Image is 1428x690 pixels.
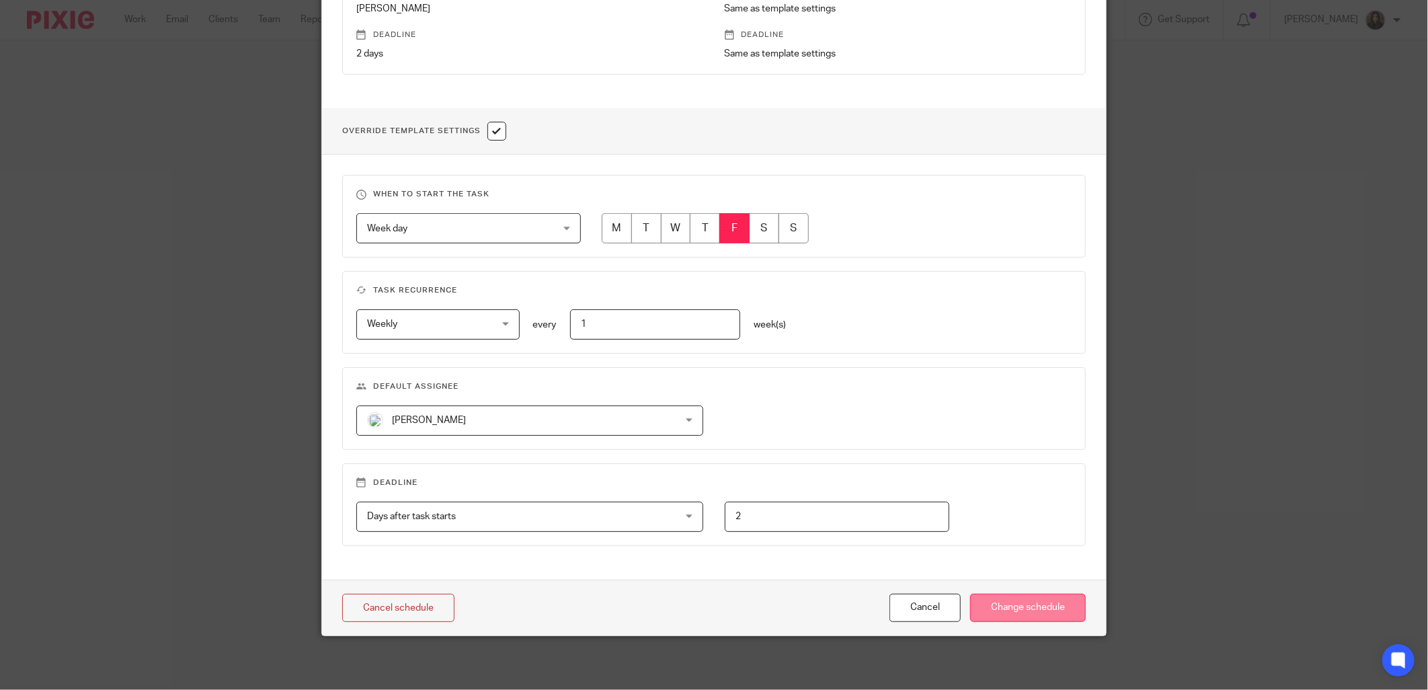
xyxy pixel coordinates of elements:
[356,285,1072,296] h3: Task recurrence
[356,47,703,61] p: 2 days
[342,122,506,141] h1: Override Template Settings
[356,381,1072,392] h3: Default assignee
[725,2,1072,15] p: Same as template settings
[356,2,703,15] p: [PERSON_NAME]
[356,189,1072,200] h3: When to start the task
[367,224,407,233] span: Week day
[367,512,456,521] span: Days after task starts
[970,594,1086,623] input: Change schedule
[356,30,703,40] p: Deadline
[725,30,1072,40] p: Deadline
[533,318,557,332] p: every
[889,594,961,623] button: Cancel
[754,320,786,330] span: week(s)
[342,594,454,623] a: Cancel schedule
[392,416,466,425] span: [PERSON_NAME]
[356,477,1072,488] h3: Deadline
[367,319,397,329] span: Weekly
[367,412,383,428] img: Headshot.jpg
[725,47,1072,61] p: Same as template settings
